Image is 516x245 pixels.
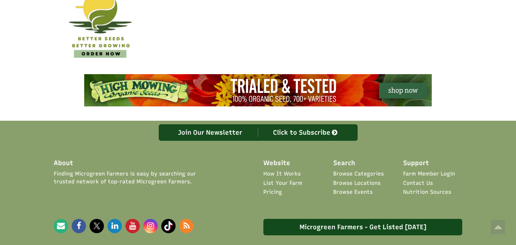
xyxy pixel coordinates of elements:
a: Browse Events [333,188,373,196]
span: Support [403,159,429,168]
a: Farm Member Login [403,170,455,178]
span: Search [333,159,355,168]
div: Click to Subscribe [258,128,354,137]
div: Join Our Newsletter [163,128,258,137]
a: Nutrition Sources [403,188,451,196]
span: About [54,159,73,168]
a: List Your Farm [263,179,302,187]
img: Microgreen Directory X [90,219,104,233]
img: Microgreen Directory Tiktok [161,219,176,233]
img: High [84,74,432,106]
a: Pricing [263,188,282,196]
a: Join Our Newsletter Click to Subscribe [159,124,358,141]
span: Website [263,159,290,168]
a: Contact Us [403,179,433,187]
a: How It Works [263,170,301,178]
a: Browse Categories [333,170,384,178]
a: Microgreen Farmers - Get Listed [DATE] [263,219,462,235]
span: Finding Microgreen Farmers is easy by searching our trusted network of top-rated Microgreen Farmers. [54,170,218,186]
a: Browse Locations [333,179,381,187]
